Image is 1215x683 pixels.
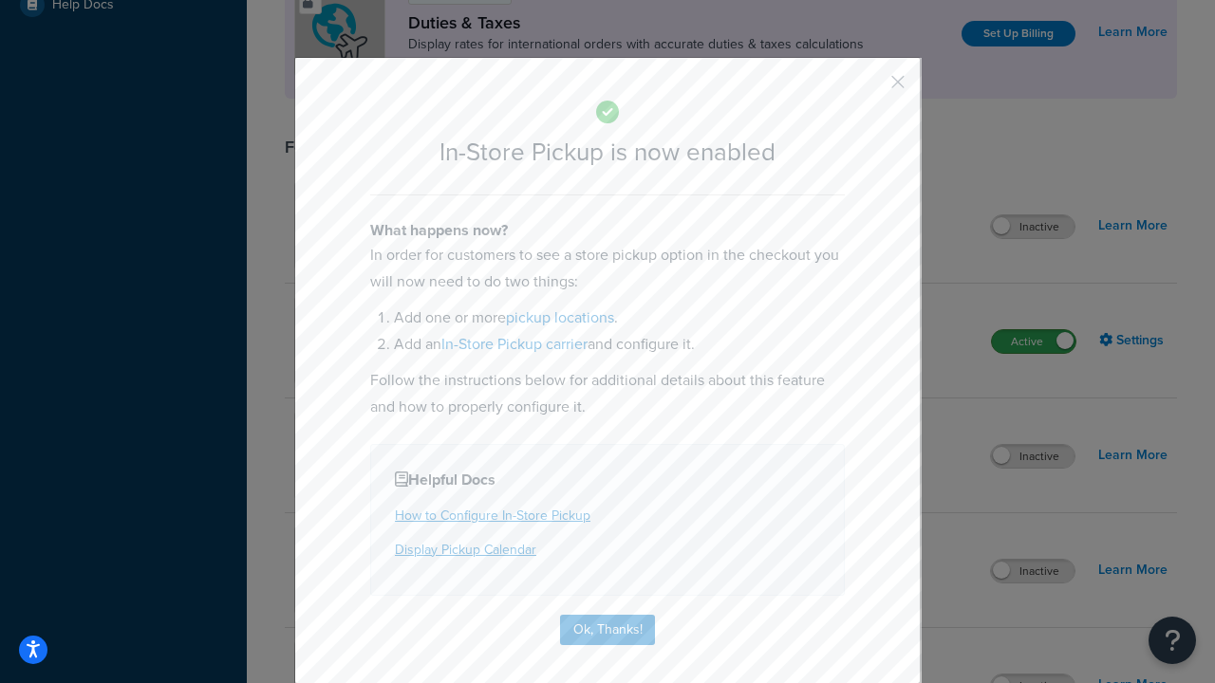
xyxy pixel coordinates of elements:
a: How to Configure In-Store Pickup [395,506,590,526]
a: In-Store Pickup carrier [441,333,588,355]
p: In order for customers to see a store pickup option in the checkout you will now need to do two t... [370,242,845,295]
li: Add an and configure it. [394,331,845,358]
a: Display Pickup Calendar [395,540,536,560]
h4: Helpful Docs [395,469,820,491]
li: Add one or more . [394,305,845,331]
a: pickup locations [506,306,614,328]
p: Follow the instructions below for additional details about this feature and how to properly confi... [370,367,845,420]
button: Ok, Thanks! [560,615,655,645]
h4: What happens now? [370,219,845,242]
h2: In-Store Pickup is now enabled [370,138,845,166]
